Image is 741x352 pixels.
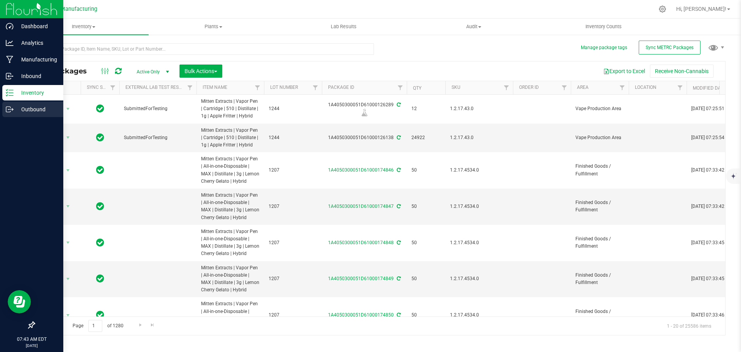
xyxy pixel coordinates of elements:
inline-svg: Inventory [6,89,14,97]
span: 50 [411,203,441,210]
input: 1 [88,320,102,332]
span: Mitten Extracts | Vapor Pen | All-in-one-Disposable | MAX | Distillate | 3g | Lemon Cherry Gelato... [201,300,259,330]
span: In Sync [96,273,104,284]
span: Sync from Compliance System [396,240,401,245]
a: Location [635,85,656,90]
span: 50 [411,311,441,319]
span: In Sync [96,309,104,320]
a: Filter [616,81,629,94]
span: select [63,132,73,143]
a: 1A4050300051D61000174850 [328,312,394,318]
span: 1.2.17.43.0 [450,134,508,141]
span: select [63,237,73,248]
a: Audit [409,19,539,35]
p: Manufacturing [14,55,60,64]
button: Export to Excel [598,65,650,78]
a: Go to the last page [147,320,158,330]
span: SubmittedForTesting [124,134,192,141]
span: [DATE] 07:33:46 EDT [691,311,734,319]
div: Manage settings [658,5,667,13]
span: 1 - 20 of 25586 items [661,320,717,332]
span: 1244 [269,134,317,141]
span: select [63,104,73,114]
span: Mitten Extracts | Vapor Pen | All-in-one-Disposable | MAX | Distillate | 3g | Lemon Cherry Gelato... [201,192,259,221]
span: 1.2.17.4534.0 [450,239,508,247]
span: All Packages [40,67,95,75]
inline-svg: Outbound [6,105,14,113]
span: 1.2.17.43.0 [450,105,508,112]
p: Dashboard [14,22,60,31]
span: Mitten Extracts | Vapor Pen | All-in-one-Disposable | MAX | Distillate | 3g | Lemon Cherry Gelato... [201,155,259,185]
span: SubmittedForTesting [124,105,192,112]
inline-svg: Inbound [6,72,14,80]
span: Mitten Extracts | Vapor Pen | All-in-one-Disposable | MAX | Distillate | 3g | Lemon Cherry Gelato... [201,228,259,258]
p: Analytics [14,38,60,48]
a: Modified Date [693,85,726,91]
span: In Sync [96,237,104,248]
inline-svg: Manufacturing [6,56,14,63]
span: Finished Goods / Fulfillment [575,308,624,323]
span: 1.2.17.4534.0 [450,311,508,319]
span: Vape Production Area [575,134,624,141]
span: Finished Goods / Fulfillment [575,163,624,177]
span: select [63,274,73,284]
a: Lot Number [270,85,298,90]
span: Hi, [PERSON_NAME]! [676,6,726,12]
span: 1.2.17.4534.0 [450,203,508,210]
a: 1A4050300051D61000174846 [328,167,394,173]
span: [DATE] 07:33:45 EDT [691,239,734,247]
span: Page of 1280 [66,320,130,332]
span: select [63,165,73,176]
span: Mitten Extracts | Vapor Pen | All-in-one-Disposable | MAX | Distillate | 3g | Lemon Cherry Gelato... [201,264,259,294]
span: [DATE] 07:25:54 EDT [691,134,734,141]
a: Plants [149,19,279,35]
a: Filter [251,81,264,94]
span: select [63,310,73,321]
span: Sync from Compliance System [396,312,401,318]
p: Inbound [14,71,60,81]
span: Sync from Compliance System [396,102,401,107]
div: 1A4050300051D61000126289 [321,101,408,116]
span: 1207 [269,203,317,210]
span: Lab Results [320,23,367,30]
a: Go to the next page [135,320,146,330]
span: Plants [149,23,278,30]
button: Sync METRC Packages [639,41,700,54]
span: 1.2.17.4534.0 [450,275,508,282]
span: Vape Production Area [575,105,624,112]
span: 50 [411,239,441,247]
span: Mitten Extracts | Vapor Pen | Cartridge | 510 | Distillate | 1g | Apple Fritter | Hybrid [201,98,259,120]
iframe: Resource center [8,290,31,313]
span: 1207 [269,167,317,174]
span: In Sync [96,132,104,143]
span: [DATE] 07:33:42 EDT [691,167,734,174]
span: [DATE] 07:25:51 EDT [691,105,734,112]
span: select [63,201,73,212]
span: Sync from Compliance System [396,135,401,140]
span: [DATE] 07:33:42 EDT [691,203,734,210]
span: Sync from Compliance System [396,276,401,281]
span: Manufacturing [60,6,97,12]
span: In Sync [96,103,104,114]
a: Filter [558,81,571,94]
span: Sync from Compliance System [396,167,401,173]
a: Filter [309,81,322,94]
span: Finished Goods / Fulfillment [575,199,624,214]
span: Mitten Extracts | Vapor Pen | Cartridge | 510 | Distillate | 1g | Apple Fritter | Hybrid [201,127,259,149]
span: 1.2.17.4534.0 [450,167,508,174]
p: Outbound [14,105,60,114]
p: Inventory [14,88,60,97]
inline-svg: Analytics [6,39,14,47]
input: Search Package ID, Item Name, SKU, Lot or Part Number... [34,43,374,55]
span: Inventory [19,23,149,30]
a: 1A4050300051D61000174847 [328,204,394,209]
a: Filter [674,81,687,94]
span: 50 [411,167,441,174]
inline-svg: Dashboard [6,22,14,30]
div: 1A4050300051D61000126138 [321,134,408,141]
button: Bulk Actions [179,65,222,78]
a: 1A4050300051D61000174849 [328,276,394,281]
button: Receive Non-Cannabis [650,65,714,78]
p: [DATE] [3,343,60,349]
span: Inventory Counts [575,23,632,30]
